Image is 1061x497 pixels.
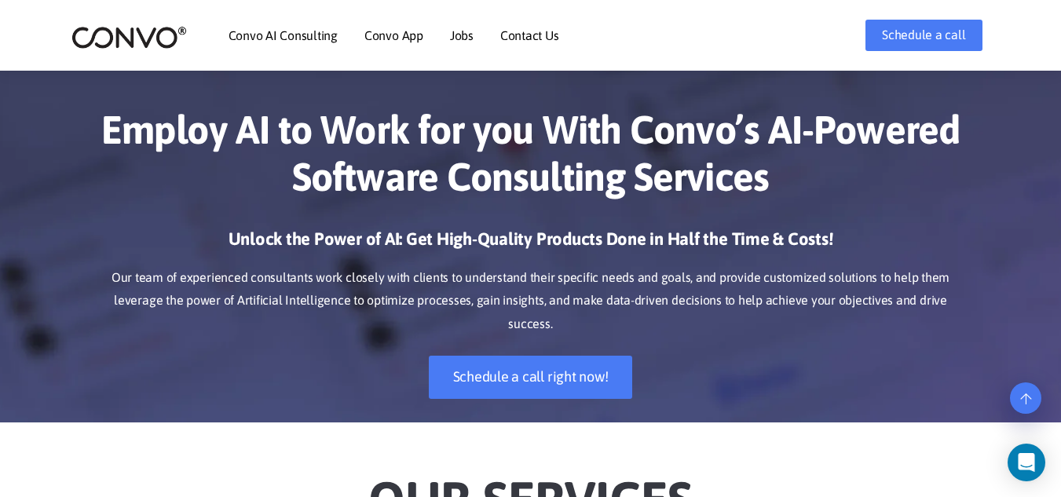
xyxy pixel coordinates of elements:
img: logo_2.png [71,25,187,49]
a: Contact Us [500,29,559,42]
p: Our team of experienced consultants work closely with clients to understand their specific needs ... [95,266,967,337]
a: Convo App [364,29,423,42]
a: Schedule a call right now! [429,356,633,399]
h3: Unlock the Power of AI: Get High-Quality Products Done in Half the Time & Costs! [95,228,967,262]
a: Schedule a call [865,20,982,51]
div: Open Intercom Messenger [1008,444,1045,481]
a: Convo AI Consulting [229,29,338,42]
h1: Employ AI to Work for you With Convo’s AI-Powered Software Consulting Services [95,106,967,212]
a: Jobs [450,29,474,42]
